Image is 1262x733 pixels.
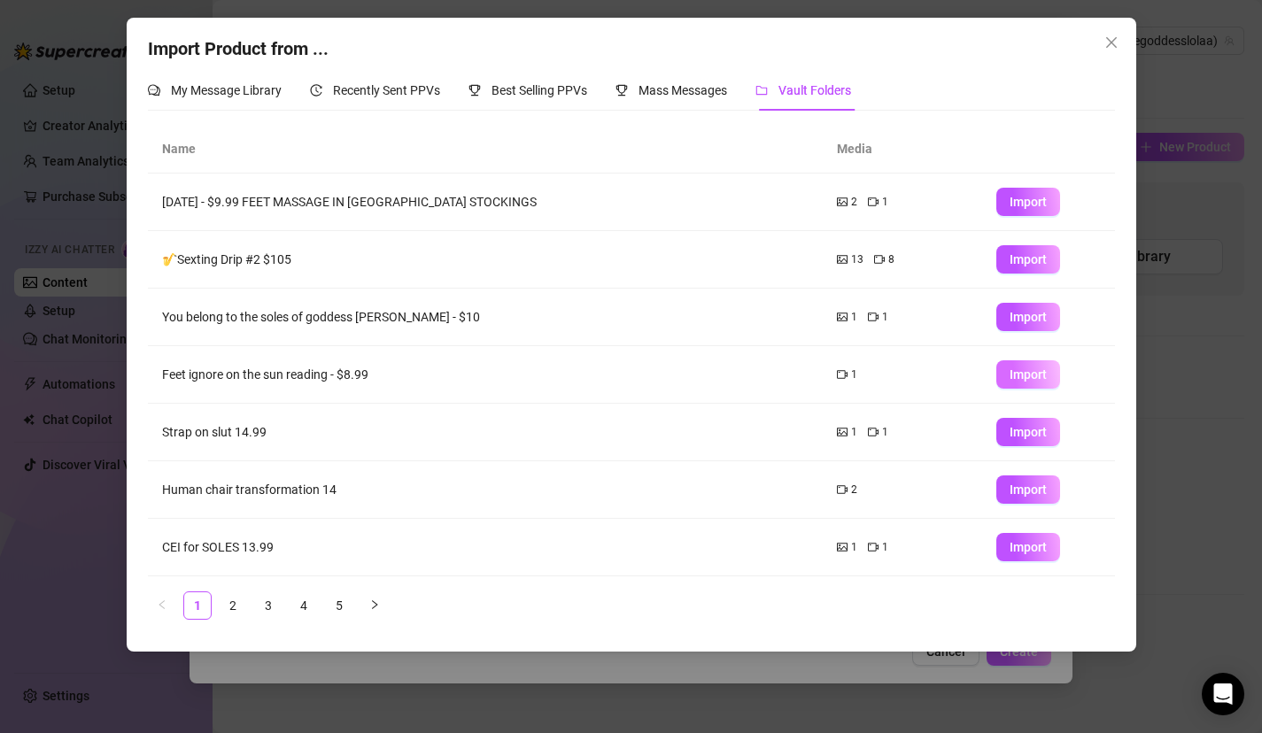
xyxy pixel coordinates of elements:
[148,591,176,620] button: left
[219,591,247,620] li: 2
[1010,195,1047,209] span: Import
[851,194,857,211] span: 2
[492,83,587,97] span: Best Selling PPVs
[996,418,1060,446] button: Import
[1104,35,1119,50] span: close
[1202,673,1244,715] div: Open Intercom Messenger
[1097,35,1126,50] span: Close
[882,194,888,211] span: 1
[171,83,282,97] span: My Message Library
[755,84,768,96] span: folder
[310,84,322,96] span: history
[1010,367,1047,382] span: Import
[778,83,851,97] span: Vault Folders
[468,84,481,96] span: trophy
[868,427,879,437] span: video-camera
[148,84,160,96] span: comment
[851,482,857,498] span: 2
[333,83,440,97] span: Recently Sent PPVs
[851,424,857,441] span: 1
[1010,310,1047,324] span: Import
[326,592,352,619] a: 5
[616,84,628,96] span: trophy
[148,38,329,59] span: Import Product from ...
[148,519,823,576] td: CEI for SOLES 13.99
[837,484,848,495] span: video-camera
[868,197,879,207] span: video-camera
[183,591,212,620] li: 1
[369,599,380,610] span: right
[837,369,848,380] span: video-camera
[148,174,823,231] td: [DATE] - $9.99 FEET MASSAGE IN [GEOGRAPHIC_DATA] STOCKINGS
[996,245,1060,274] button: Import
[639,83,727,97] span: Mass Messages
[996,188,1060,216] button: Import
[868,542,879,552] span: video-camera
[882,309,888,326] span: 1
[255,592,282,619] a: 3
[148,231,823,289] td: 🎷Sexting Drip #2 $105
[1010,482,1047,497] span: Import
[360,591,389,620] button: right
[851,251,863,268] span: 13
[148,289,823,346] td: You belong to the soles of goddess [PERSON_NAME] - $10
[360,591,389,620] li: Next Page
[290,592,317,619] a: 4
[220,592,246,619] a: 2
[996,475,1060,504] button: Import
[996,533,1060,561] button: Import
[148,591,176,620] li: Previous Page
[254,591,283,620] li: 3
[1010,425,1047,439] span: Import
[837,542,848,552] span: picture
[882,539,888,556] span: 1
[851,309,857,326] span: 1
[837,197,848,207] span: picture
[996,360,1060,389] button: Import
[290,591,318,620] li: 4
[837,254,848,265] span: picture
[837,312,848,322] span: picture
[851,366,857,383] span: 1
[148,346,823,404] td: Feet ignore on the sun reading - $8.99
[1010,252,1047,266] span: Import
[148,461,823,519] td: Human chair transformation 14
[1010,540,1047,554] span: Import
[851,539,857,556] span: 1
[148,404,823,461] td: Strap on slut 14.99
[837,427,848,437] span: picture
[1097,28,1126,57] button: Close
[184,592,211,619] a: 1
[874,254,885,265] span: video-camera
[148,125,823,174] th: Name
[157,599,167,610] span: left
[868,312,879,322] span: video-camera
[325,591,353,620] li: 5
[882,424,888,441] span: 1
[823,125,982,174] th: Media
[996,303,1060,331] button: Import
[888,251,894,268] span: 8
[148,576,823,634] td: Good boys edge for the pose - 14$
